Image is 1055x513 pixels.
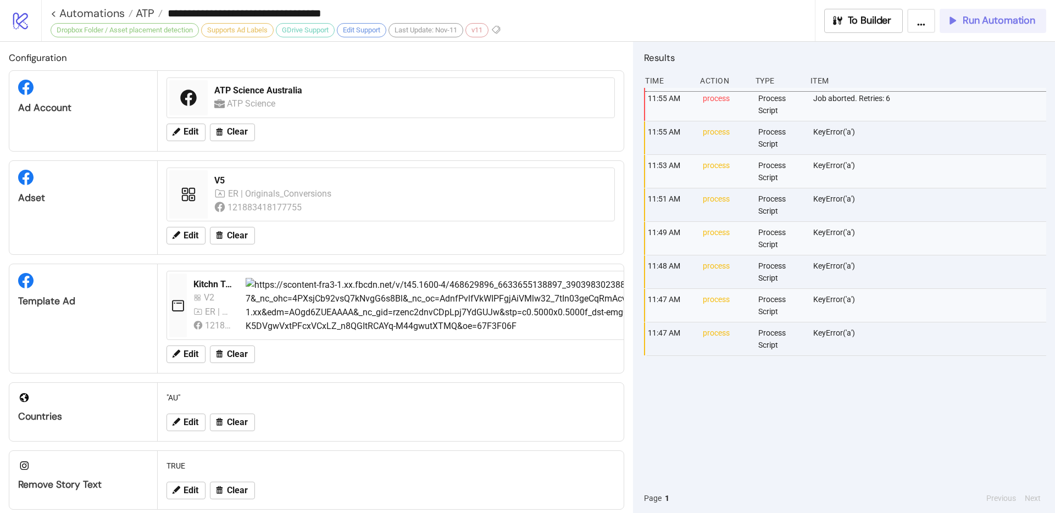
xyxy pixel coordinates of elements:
[227,231,248,241] span: Clear
[162,387,619,408] div: "AU"
[644,51,1046,65] h2: Results
[388,23,463,37] div: Last Update: Nov-11
[227,127,248,137] span: Clear
[647,88,694,121] div: 11:55 AM
[227,417,248,427] span: Clear
[18,102,148,114] div: Ad Account
[644,492,662,504] span: Page
[812,255,1049,288] div: KeyError('a')
[133,6,154,20] span: ATP
[214,175,608,187] div: V5
[337,23,386,37] div: Edit Support
[757,121,804,154] div: Process Script
[757,155,804,188] div: Process Script
[18,295,148,308] div: Template Ad
[812,155,1049,188] div: KeyError('a')
[210,482,255,499] button: Clear
[702,322,749,355] div: process
[848,14,892,27] span: To Builder
[210,124,255,141] button: Clear
[809,70,1046,91] div: Item
[18,410,148,423] div: Countries
[9,51,624,65] h2: Configuration
[205,319,232,332] div: 121883418177755
[644,70,691,91] div: Time
[204,291,219,304] div: V2
[210,227,255,244] button: Clear
[166,482,206,499] button: Edit
[702,222,749,255] div: process
[184,486,198,495] span: Edit
[166,124,206,141] button: Edit
[51,23,199,37] div: Dropbox Folder / Asset placement detection
[647,188,694,221] div: 11:51 AM
[754,70,802,91] div: Type
[812,289,1049,322] div: KeyError('a')
[647,255,694,288] div: 11:48 AM
[205,305,232,319] div: ER | Originals_Conversions
[757,289,804,322] div: Process Script
[184,349,198,359] span: Edit
[210,345,255,363] button: Clear
[757,322,804,355] div: Process Script
[963,14,1035,27] span: Run Automation
[647,322,694,355] div: 11:47 AM
[812,222,1049,255] div: KeyError('a')
[812,188,1049,221] div: KeyError('a')
[227,200,304,214] div: 121883418177755
[757,188,804,221] div: Process Script
[983,492,1019,504] button: Previous
[276,23,335,37] div: GDrive Support
[647,155,694,188] div: 11:53 AM
[1021,492,1044,504] button: Next
[18,478,148,491] div: Remove Story Text
[699,70,746,91] div: Action
[940,9,1046,33] button: Run Automation
[757,222,804,255] div: Process Script
[210,414,255,431] button: Clear
[702,88,749,121] div: process
[18,192,148,204] div: Adset
[228,187,333,200] div: ER | Originals_Conversions
[227,486,248,495] span: Clear
[184,417,198,427] span: Edit
[162,455,619,476] div: TRUE
[702,155,749,188] div: process
[702,188,749,221] div: process
[227,349,248,359] span: Clear
[812,121,1049,154] div: KeyError('a')
[757,88,804,121] div: Process Script
[166,414,206,431] button: Edit
[184,231,198,241] span: Edit
[907,9,935,33] button: ...
[647,121,694,154] div: 11:55 AM
[166,227,206,244] button: Edit
[702,289,749,322] div: process
[193,278,237,291] div: Kitchn Template
[662,492,673,504] button: 1
[647,222,694,255] div: 11:49 AM
[201,23,274,37] div: Supports Ad Labels
[166,345,206,363] button: Edit
[465,23,488,37] div: v11
[702,121,749,154] div: process
[812,88,1049,121] div: Job aborted. Retries: 6
[227,97,278,110] div: ATP Science
[702,255,749,288] div: process
[51,8,133,19] a: < Automations
[647,289,694,322] div: 11:47 AM
[214,85,608,97] div: ATP Science Australia
[824,9,903,33] button: To Builder
[246,278,970,333] img: https://scontent-fra3-1.xx.fbcdn.net/v/t45.1600-4/468629896_6633655138897_3903983023888465615_n.p...
[133,8,163,19] a: ATP
[757,255,804,288] div: Process Script
[184,127,198,137] span: Edit
[812,322,1049,355] div: KeyError('a')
